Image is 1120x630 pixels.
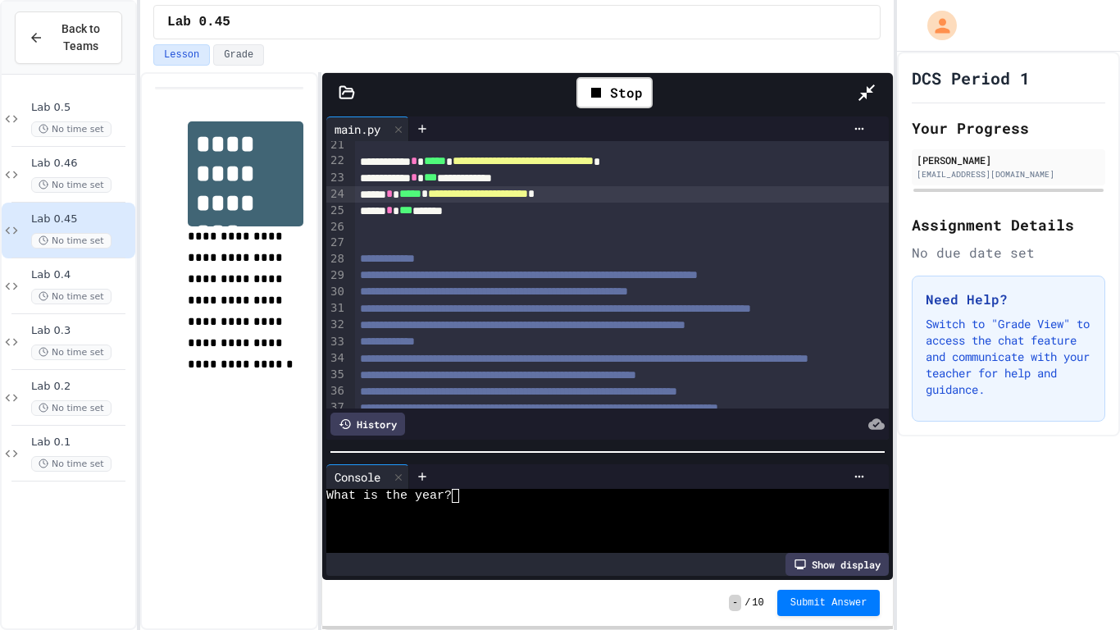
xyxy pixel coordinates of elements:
[326,219,347,235] div: 26
[744,596,750,609] span: /
[31,157,132,171] span: Lab 0.46
[912,116,1105,139] h2: Your Progress
[15,11,122,64] button: Back to Teams
[790,596,867,609] span: Submit Answer
[31,268,132,282] span: Lab 0.4
[917,153,1100,167] div: [PERSON_NAME]
[326,203,347,219] div: 25
[326,367,347,383] div: 35
[53,21,108,55] span: Back to Teams
[326,399,347,416] div: 37
[326,137,347,153] div: 21
[326,116,409,141] div: main.py
[576,77,653,108] div: Stop
[912,66,1030,89] h1: DCS Period 1
[917,168,1100,180] div: [EMAIL_ADDRESS][DOMAIN_NAME]
[326,186,347,203] div: 24
[326,251,347,267] div: 28
[31,380,132,394] span: Lab 0.2
[752,596,763,609] span: 10
[729,595,741,611] span: -
[326,489,452,503] span: What is the year?
[326,267,347,284] div: 29
[326,468,389,486] div: Console
[326,317,347,333] div: 32
[912,243,1105,262] div: No due date set
[31,101,132,115] span: Lab 0.5
[777,590,881,616] button: Submit Answer
[31,324,132,338] span: Lab 0.3
[326,334,347,350] div: 33
[326,153,347,169] div: 22
[326,170,347,186] div: 23
[153,44,210,66] button: Lesson
[330,413,405,436] div: History
[213,44,264,66] button: Grade
[31,400,112,416] span: No time set
[326,235,347,251] div: 27
[31,177,112,193] span: No time set
[326,350,347,367] div: 34
[785,553,889,576] div: Show display
[326,300,347,317] div: 31
[31,121,112,137] span: No time set
[167,12,230,32] span: Lab 0.45
[326,121,389,138] div: main.py
[31,233,112,249] span: No time set
[326,464,409,489] div: Console
[926,290,1091,309] h3: Need Help?
[912,213,1105,236] h2: Assignment Details
[31,436,132,450] span: Lab 0.1
[31,345,112,360] span: No time set
[326,383,347,399] div: 36
[910,7,961,44] div: My Account
[926,316,1091,398] p: Switch to "Grade View" to access the chat feature and communicate with your teacher for help and ...
[31,289,112,304] span: No time set
[31,212,132,226] span: Lab 0.45
[326,284,347,300] div: 30
[31,456,112,472] span: No time set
